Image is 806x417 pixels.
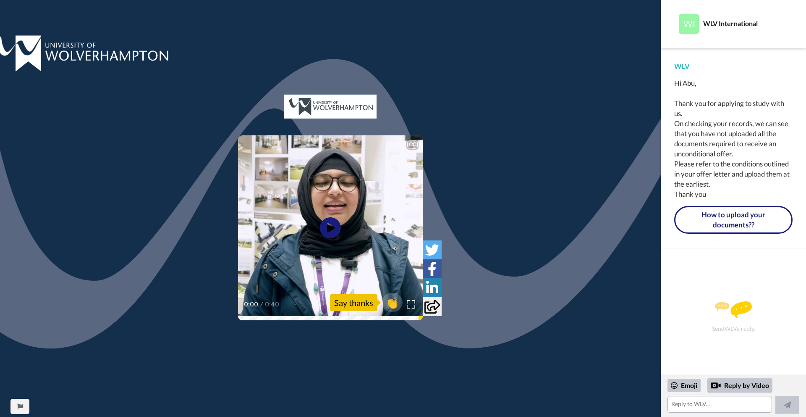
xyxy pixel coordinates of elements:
div: Reply by Video [707,378,772,393]
span: 0:00 [244,299,259,309]
div: Reply by Video [711,380,721,391]
div: WLV [674,61,793,71]
a: How to upload your documents?? [674,206,793,234]
span: / [260,299,263,309]
span: 👏 [382,296,403,309]
img: 506b299f-7b74-4978-9f37-ac30026668aa [284,95,377,119]
div: WLV International [703,19,792,27]
div: Hi Abu, Thank you for applying to study with us. On checking your records, we can see that you ha... [674,78,793,199]
button: 👏 [382,293,403,312]
div: Emoji [667,379,701,392]
span: 0:40 [265,299,280,309]
img: Profile Image [679,14,699,34]
img: Full screen [407,300,415,309]
img: message.svg [715,301,752,318]
div: Send WLV a reply. [672,263,795,370]
div: CC [407,140,418,149]
div: Say thanks [330,294,377,311]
